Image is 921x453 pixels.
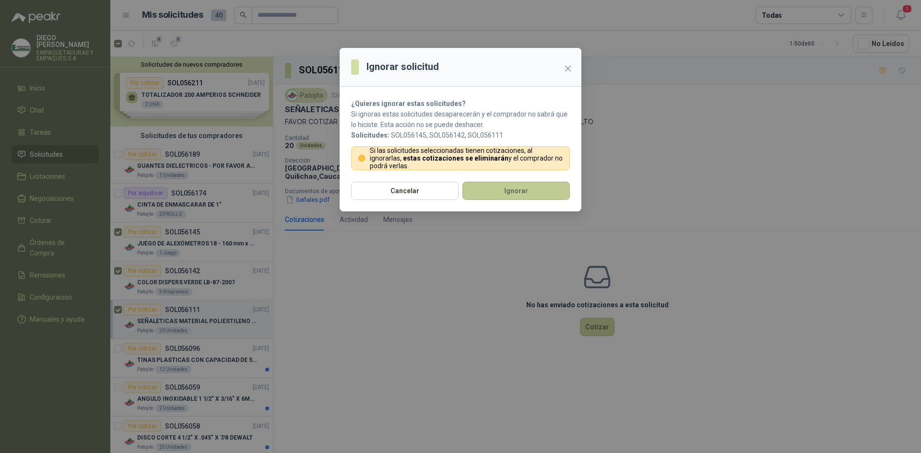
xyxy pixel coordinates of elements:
[370,147,564,170] p: Si las solicitudes seleccionadas tienen cotizaciones, al ignorarlas, y el comprador no podrá verlas.
[462,182,570,200] button: Ignorar
[351,182,459,200] button: Cancelar
[351,130,570,140] p: SOL056145, SOL056142, SOL056111
[560,61,576,76] button: Close
[366,59,439,74] h3: Ignorar solicitud
[351,100,466,107] strong: ¿Quieres ignorar estas solicitudes?
[351,109,570,130] p: Si ignoras estas solicitudes desaparecerán y el comprador no sabrá que lo hiciste. Esta acción no...
[351,131,390,139] b: Solicitudes:
[564,65,572,72] span: close
[403,154,508,162] strong: estas cotizaciones se eliminarán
